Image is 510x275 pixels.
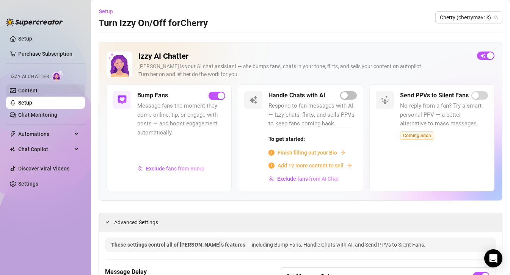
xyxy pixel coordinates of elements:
[494,15,498,20] span: team
[99,17,208,30] h3: Turn Izzy On/Off for Cherry
[400,131,434,140] span: Coming Soon
[18,48,79,60] a: Purchase Subscription
[99,5,119,17] button: Setup
[10,131,16,137] span: thunderbolt
[105,220,110,224] span: expanded
[99,8,113,14] span: Setup
[107,52,132,77] img: Izzy AI Chatter
[10,147,15,152] img: Chat Copilot
[18,112,57,118] a: Chat Monitoring
[18,87,38,94] a: Content
[380,95,389,105] img: svg%3e
[484,249,502,267] div: Open Intercom Messenger
[278,161,344,170] span: Add 12 more content to sell
[340,150,345,155] span: arrow-right
[138,52,471,61] h2: Izzy AI Chatter
[18,143,72,155] span: Chat Copilot
[268,102,356,128] span: Respond to fan messages with AI — Izzy chats, flirts, and sells PPVs to keep fans coming back.
[146,166,204,172] span: Exclude fans from Bump
[18,166,69,172] a: Discover Viral Videos
[137,162,205,175] button: Exclude fans from Bump
[137,91,168,100] h5: Bump Fans
[138,166,143,171] img: svg%3e
[277,176,339,182] span: Exclude fans from AI Chat
[138,62,471,78] div: [PERSON_NAME] is your AI chat assistant — she bumps fans, chats in your tone, flirts, and sells y...
[18,100,32,106] a: Setup
[268,173,339,185] button: Exclude fans from AI Chat
[269,176,274,181] img: svg%3e
[440,12,498,23] span: Cherry (cherrymavrik)
[114,218,158,227] span: Advanced Settings
[347,163,352,168] span: arrow-right
[268,91,325,100] h5: Handle Chats with AI
[18,36,32,42] a: Setup
[52,70,64,81] img: AI Chatter
[118,95,127,105] img: svg%3e
[278,148,337,157] span: Finish filling out your Bio
[400,91,469,100] h5: Send PPVs to Silent Fans
[268,136,305,142] strong: To get started:
[400,102,488,128] span: No reply from a fan? Try a smart, personal PPV — a better alternative to mass messages.
[268,162,275,169] span: info-circle
[249,95,258,105] img: svg%3e
[137,102,225,137] span: Message fans the moment they come online, tip, or engage with posts — and boost engagement automa...
[18,181,38,187] a: Settings
[18,128,72,140] span: Automations
[268,150,275,156] span: info-circle
[111,242,246,248] span: These settings control all of [PERSON_NAME]'s features
[246,242,425,248] span: — including Bump Fans, Handle Chats with AI, and Send PPVs to Silent Fans.
[6,18,63,26] img: logo-BBDzfeDw.svg
[105,218,114,226] div: expanded
[11,73,49,80] span: Izzy AI Chatter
